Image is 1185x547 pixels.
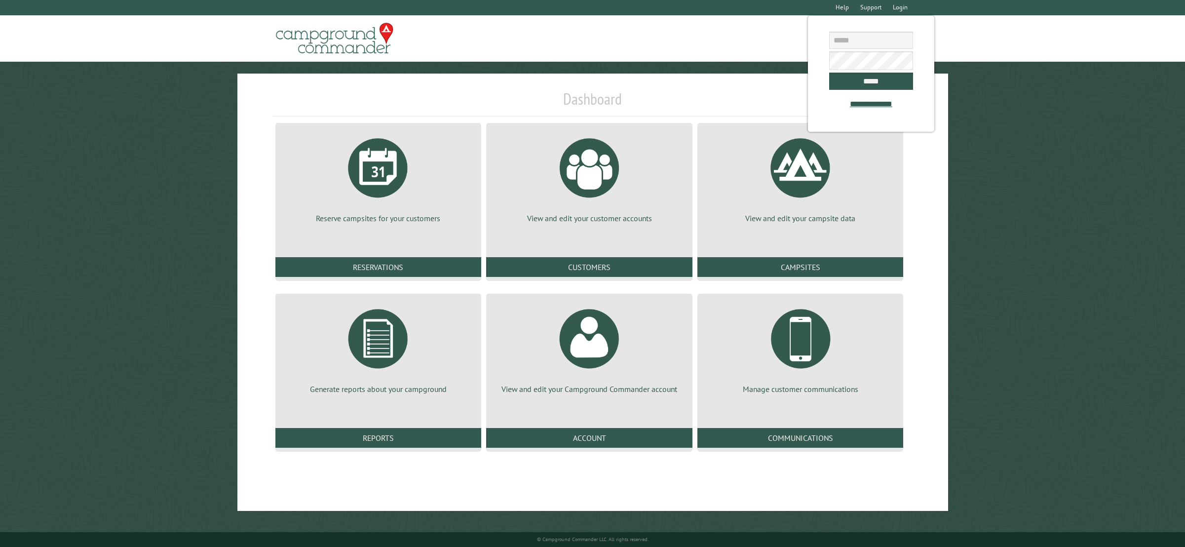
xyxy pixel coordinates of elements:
[287,213,470,224] p: Reserve campsites for your customers
[287,384,470,394] p: Generate reports about your campground
[275,257,482,277] a: Reservations
[498,302,681,394] a: View and edit your Campground Commander account
[498,384,681,394] p: View and edit your Campground Commander account
[486,257,692,277] a: Customers
[287,302,470,394] a: Generate reports about your campground
[709,302,892,394] a: Manage customer communications
[498,213,681,224] p: View and edit your customer accounts
[697,257,904,277] a: Campsites
[697,428,904,448] a: Communications
[273,19,396,58] img: Campground Commander
[498,131,681,224] a: View and edit your customer accounts
[537,536,649,543] small: © Campground Commander LLC. All rights reserved.
[273,89,913,117] h1: Dashboard
[709,131,892,224] a: View and edit your campsite data
[287,131,470,224] a: Reserve campsites for your customers
[709,384,892,394] p: Manage customer communications
[275,428,482,448] a: Reports
[486,428,692,448] a: Account
[709,213,892,224] p: View and edit your campsite data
